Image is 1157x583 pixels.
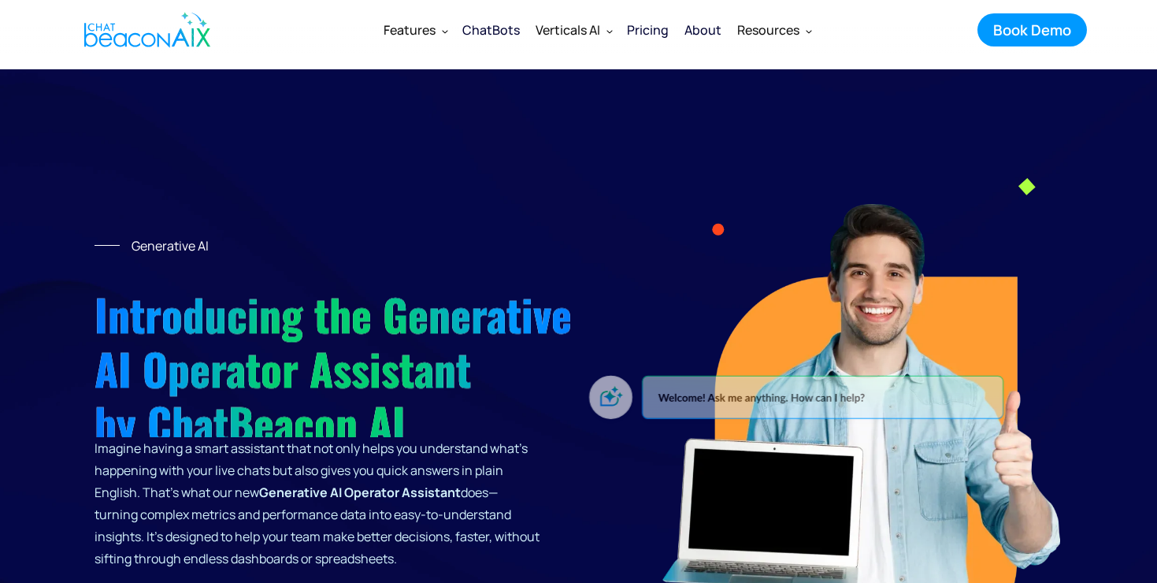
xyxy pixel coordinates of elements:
img: Dropdown [606,28,613,34]
div: Features [384,19,436,41]
img: Dropdown [442,28,448,34]
a: home [71,2,219,58]
div: Resources [729,11,818,49]
div: Resources [737,19,799,41]
img: Line [95,245,120,246]
a: About [677,9,729,50]
div: About [684,19,721,41]
div: Verticals AI [528,11,619,49]
img: Dropdown [806,28,812,34]
a: Pricing [619,9,677,50]
div: Verticals AI [536,19,600,41]
strong: Generative AI Operator Assistant [259,484,461,501]
p: Imagine having a smart assistant that not only helps you understand what’s happening with your li... [95,437,540,570]
img: ChatBeacon AI is ready to help [583,369,1009,427]
div: Pricing [627,19,669,41]
div: Features [376,11,454,49]
div: ChatBots [462,19,520,41]
a: ChatBots [454,9,528,50]
div: Book Demo [993,20,1071,40]
a: Book Demo [977,13,1087,46]
div: Generative AI [132,233,209,258]
strong: Introducing the Generative AI Operator Assistant by ChatBeacon AI [95,281,572,455]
